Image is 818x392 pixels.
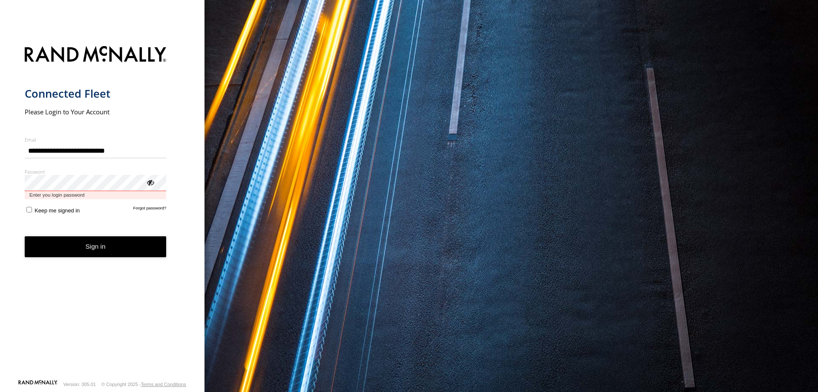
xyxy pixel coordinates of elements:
a: Visit our Website [18,380,58,389]
form: main [25,41,180,379]
span: Keep me signed in [35,207,80,214]
label: Email [25,136,167,143]
button: Sign in [25,236,167,257]
img: Rand McNally [25,44,167,66]
span: Enter you login password [25,191,167,199]
a: Terms and Conditions [141,382,186,387]
div: © Copyright 2025 - [101,382,186,387]
input: Keep me signed in [26,207,32,212]
h1: Connected Fleet [25,87,167,101]
div: ViewPassword [146,178,154,186]
div: Version: 305.01 [63,382,96,387]
a: Forgot password? [133,206,167,214]
h2: Please Login to Your Account [25,107,167,116]
label: Password [25,168,167,175]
